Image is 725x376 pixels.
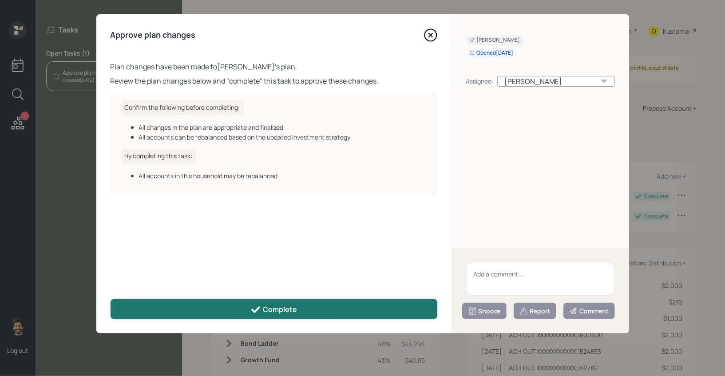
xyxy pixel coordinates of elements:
div: [PERSON_NAME] [470,36,520,44]
div: All accounts in this household may be rebalanced [139,171,427,180]
button: Snooze [462,303,507,319]
div: All changes in the plan are appropriate and finalized [139,123,427,132]
div: [PERSON_NAME] [497,76,615,87]
button: Comment [563,303,615,319]
div: All accounts can be rebalanced based on the updated investment strategy [139,132,427,142]
div: Plan changes have been made to [PERSON_NAME] 's plan. [111,61,437,72]
h4: Approve plan changes [111,30,196,40]
div: Complete [250,304,297,315]
h6: Confirm the following before completing: [121,100,244,115]
div: Review the plan changes below and "complete" this task to approve these changes. [111,76,437,86]
div: Assignee: [466,76,494,86]
div: Opened [DATE] [470,49,514,57]
div: Snooze [468,307,501,316]
button: Report [514,303,556,319]
h6: By completing this task: [121,149,196,164]
div: Report [519,307,551,316]
div: Comment [569,307,609,316]
button: Complete [111,299,437,319]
